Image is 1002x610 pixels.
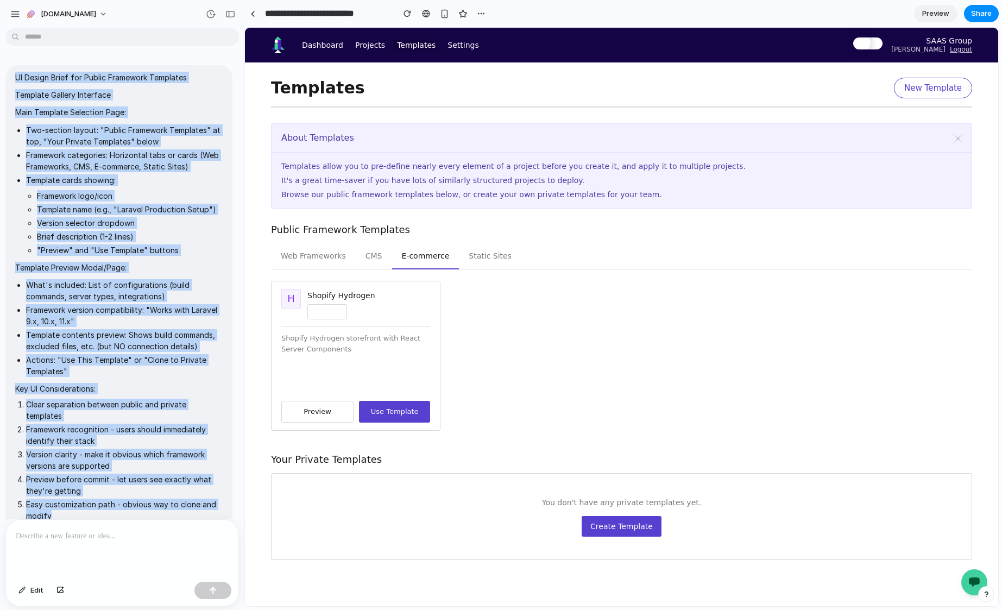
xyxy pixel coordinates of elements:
a: Preview [914,5,957,22]
a: Templates [148,11,195,24]
p: Two-section layout: "Public Framework Templates" at top, "Your Private Templates" below [26,124,223,147]
a: Settings [198,11,238,24]
p: What's included: List of configurations (build commands, server types, integrations) [26,279,223,302]
p: Preview before commit - let users see exactly what they're getting [26,474,223,496]
p: Version selector dropdown [37,217,223,229]
p: Template name (e.g., "Laravel Production Setup") [37,204,223,215]
p: Template Preview Modal/Page: [15,262,223,273]
p: Template contents preview: Shows build commands, excluded files, etc. (but NO connection details) [26,329,223,352]
p: Template Gallery Interface [15,89,223,100]
button: Share [964,5,999,22]
a: New Template [649,50,727,71]
button: Static Sites [214,216,276,242]
p: Framework logo/icon [37,190,223,202]
button: Use Template [114,373,185,395]
p: It's a great time-saver if you have lots of similarly structured projects to deploy. [36,147,717,159]
p: Key UI Considerations: [15,383,223,394]
a: Projects [106,11,144,24]
span: [DOMAIN_NAME] [41,9,96,20]
h2: About Templates [36,104,703,117]
p: Version clarity - make it obvious which framework versions are supported [26,449,223,471]
span: Oxygen Deployment [114,333,184,347]
span: [PERSON_NAME] [646,17,701,26]
img: DeployHQ [26,9,40,26]
p: Brief description (1-2 lines) [37,231,223,242]
p: UI Design Brief for Public Framework Templates [15,72,223,83]
p: Framework categories: Horizontal tabs or cards (Web Frameworks, CMS, E-commerce, Static Sites) [26,149,223,172]
button: [DOMAIN_NAME] [21,5,113,23]
p: Shopify Hydrogen storefront with React Server Components [36,305,185,326]
span: Edit [30,585,43,596]
button: CMS [111,216,147,242]
button: Preview [36,373,109,395]
p: Clear separation between public and private templates [26,399,223,422]
p: Actions: "Use This Template" or "Clone to Private Templates" [26,354,223,377]
button: v2024.4▼ [62,276,102,292]
p: Framework version compatibility: "Works with Laravel 9.x, 10.x, 11.x" [26,304,223,327]
span: Preview [922,8,949,19]
span: ▼ [94,278,97,290]
button: Edit [13,582,49,599]
span: Share [971,8,992,19]
a: Logout [705,17,727,26]
p: Template cards showing: [26,174,223,186]
div: H [36,261,56,281]
button: Web Frameworks [26,216,111,242]
h2: Public Framework Templates [26,196,727,208]
p: Framework recognition - users should immediately identify their stack [26,424,223,447]
p: SAAS Group [646,9,727,17]
h3: Templates [26,50,120,71]
p: "Preview" and "Use Template" buttons [37,244,223,256]
p: Templates allow you to pre-define nearly every element of a project before you create it, and app... [36,133,717,144]
h2: Your Private Templates [26,426,727,438]
p: Main Template Selection Page: [15,106,223,118]
h3: Shopify Hydrogen [62,261,185,274]
p: You don't have any private templates yet. [38,469,715,481]
span: Vite [36,350,56,364]
p: Easy customization path - obvious way to clone and modify [26,499,223,521]
button: E-commerce [147,216,215,242]
button: Create Template [337,488,417,509]
a: Chat with us! [716,542,742,568]
p: Browse our public framework templates below, or create your own private templates for your team. [36,161,717,173]
a: Dashboard [53,11,103,24]
span: Shopify Storefront API [36,333,111,347]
